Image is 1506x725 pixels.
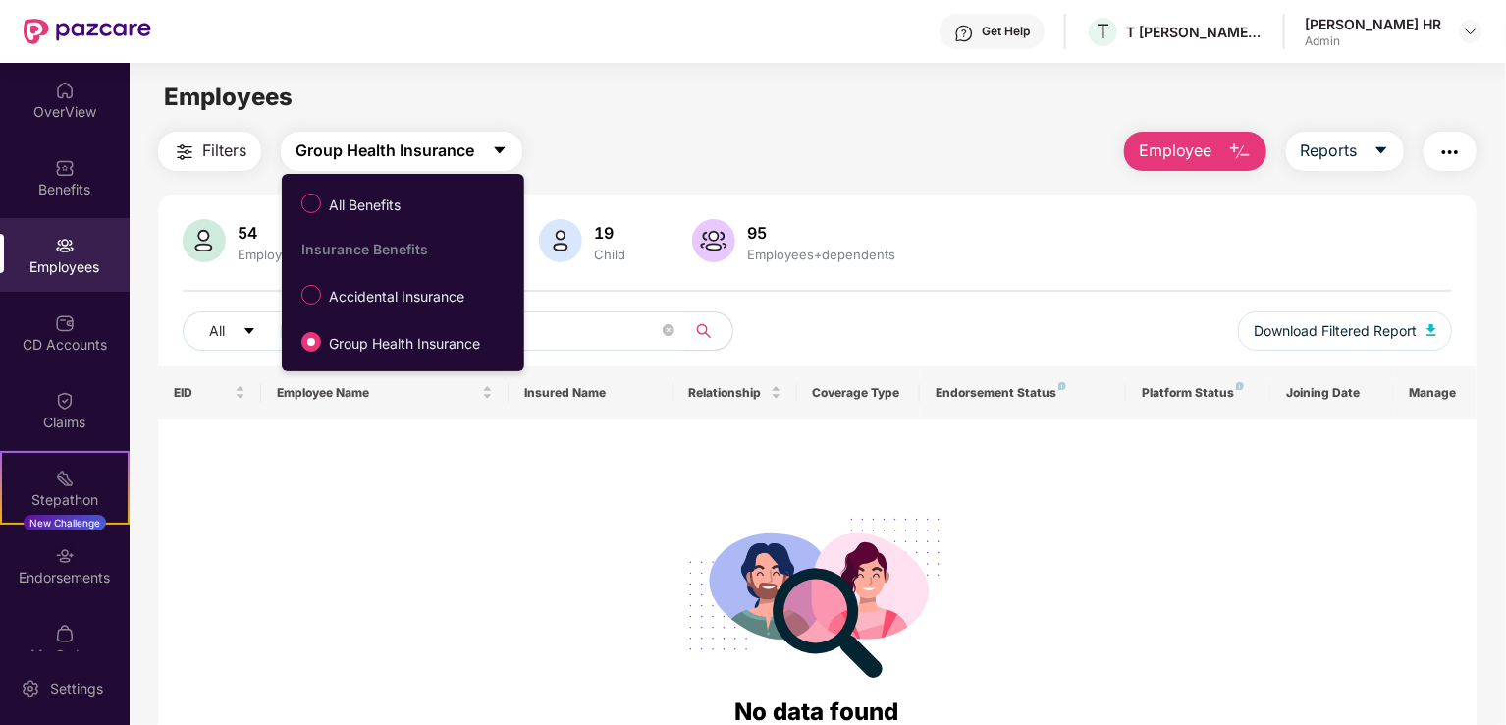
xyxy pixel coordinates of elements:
div: Employees [234,247,308,262]
button: Employee [1124,132,1266,171]
img: svg+xml;base64,PHN2ZyBpZD0iRHJvcGRvd24tMzJ4MzIiIHhtbG5zPSJodHRwOi8vd3d3LnczLm9yZy8yMDAwL3N2ZyIgd2... [1463,24,1479,39]
span: Employee [1139,139,1212,163]
img: svg+xml;base64,PHN2ZyB4bWxucz0iaHR0cDovL3d3dy53My5vcmcvMjAwMC9zdmciIHdpZHRoPSIyNCIgaGVpZ2h0PSIyNC... [173,140,196,164]
img: svg+xml;base64,PHN2ZyB4bWxucz0iaHR0cDovL3d3dy53My5vcmcvMjAwMC9zdmciIHhtbG5zOnhsaW5rPSJodHRwOi8vd3... [1426,324,1436,336]
span: Accidental Insurance [321,286,472,307]
button: Download Filtered Report [1238,311,1452,351]
span: All Benefits [321,195,408,216]
span: Reports [1301,139,1358,163]
div: 19 [590,223,629,243]
span: search [684,323,723,339]
span: caret-down [492,142,508,160]
button: Filters [158,132,261,171]
img: svg+xml;base64,PHN2ZyB4bWxucz0iaHR0cDovL3d3dy53My5vcmcvMjAwMC9zdmciIHdpZHRoPSI4IiBoZWlnaHQ9IjgiIH... [1236,382,1244,390]
div: Insurance Benefits [301,241,515,257]
button: search [684,311,733,351]
img: svg+xml;base64,PHN2ZyB4bWxucz0iaHR0cDovL3d3dy53My5vcmcvMjAwMC9zdmciIHdpZHRoPSI4IiBoZWlnaHQ9IjgiIH... [1058,382,1066,390]
div: Employees+dependents [743,247,899,262]
th: Relationship [673,366,797,419]
span: Group Health Insurance [321,333,488,355]
div: Platform Status [1142,385,1255,401]
span: caret-down [242,324,256,340]
img: svg+xml;base64,PHN2ZyBpZD0iSGVscC0zMngzMiIgeG1sbnM9Imh0dHA6Ly93d3cudzMub3JnLzIwMDAvc3ZnIiB3aWR0aD... [954,24,974,43]
img: svg+xml;base64,PHN2ZyB4bWxucz0iaHR0cDovL3d3dy53My5vcmcvMjAwMC9zdmciIHhtbG5zOnhsaW5rPSJodHRwOi8vd3... [539,219,582,262]
img: svg+xml;base64,PHN2ZyBpZD0iQ2xhaW0iIHhtbG5zPSJodHRwOi8vd3d3LnczLm9yZy8yMDAwL3N2ZyIgd2lkdGg9IjIwIi... [55,391,75,411]
span: Group Health Insurance [296,139,474,163]
img: svg+xml;base64,PHN2ZyBpZD0iQmVuZWZpdHMiIHhtbG5zPSJodHRwOi8vd3d3LnczLm9yZy8yMDAwL3N2ZyIgd2lkdGg9Ij... [55,158,75,178]
img: svg+xml;base64,PHN2ZyBpZD0iRW1wbG95ZWVzIiB4bWxucz0iaHR0cDovL3d3dy53My5vcmcvMjAwMC9zdmciIHdpZHRoPS... [55,236,75,255]
img: svg+xml;base64,PHN2ZyBpZD0iQ0RfQWNjb3VudHMiIGRhdGEtbmFtZT0iQ0QgQWNjb3VudHMiIHhtbG5zPSJodHRwOi8vd3... [55,313,75,333]
div: T [PERSON_NAME] & [PERSON_NAME] [1126,23,1264,41]
img: svg+xml;base64,PHN2ZyBpZD0iRW5kb3JzZW1lbnRzIiB4bWxucz0iaHR0cDovL3d3dy53My5vcmcvMjAwMC9zdmciIHdpZH... [55,546,75,566]
span: Filters [202,139,246,163]
button: Group Health Insurancecaret-down [281,132,522,171]
th: Manage [1394,366,1477,419]
div: Get Help [982,24,1030,39]
span: Relationship [689,385,767,401]
img: svg+xml;base64,PHN2ZyB4bWxucz0iaHR0cDovL3d3dy53My5vcmcvMjAwMC9zdmciIHhtbG5zOnhsaW5rPSJodHRwOi8vd3... [183,219,226,262]
div: 54 [234,223,308,243]
button: Reportscaret-down [1286,132,1404,171]
div: Settings [44,679,109,698]
img: svg+xml;base64,PHN2ZyB4bWxucz0iaHR0cDovL3d3dy53My5vcmcvMjAwMC9zdmciIHdpZHRoPSIyMSIgaGVpZ2h0PSIyMC... [55,469,75,488]
th: Insured Name [509,366,673,419]
div: 95 [743,223,899,243]
div: New Challenge [24,515,106,530]
span: All [209,320,225,342]
span: close-circle [663,324,674,336]
img: svg+xml;base64,PHN2ZyBpZD0iU2V0dGluZy0yMHgyMCIgeG1sbnM9Imh0dHA6Ly93d3cudzMub3JnLzIwMDAvc3ZnIiB3aW... [21,679,40,698]
span: EID [174,385,231,401]
th: EID [158,366,261,419]
div: Stepathon [2,490,128,510]
div: [PERSON_NAME] HR [1305,15,1441,33]
div: Admin [1305,33,1441,49]
img: svg+xml;base64,PHN2ZyBpZD0iSG9tZSIgeG1sbnM9Imh0dHA6Ly93d3cudzMub3JnLzIwMDAvc3ZnIiB3aWR0aD0iMjAiIG... [55,81,75,100]
img: New Pazcare Logo [24,19,151,44]
span: caret-down [1373,142,1389,160]
span: Download Filtered Report [1254,320,1417,342]
img: svg+xml;base64,PHN2ZyB4bWxucz0iaHR0cDovL3d3dy53My5vcmcvMjAwMC9zdmciIHdpZHRoPSIyODgiIGhlaWdodD0iMj... [675,494,958,694]
span: T [1097,20,1109,43]
span: Employee Name [277,385,478,401]
th: Employee Name [261,366,509,419]
div: Endorsement Status [936,385,1110,401]
th: Joining Date [1270,366,1394,419]
img: svg+xml;base64,PHN2ZyBpZD0iTXlfT3JkZXJzIiBkYXRhLW5hbWU9Ik15IE9yZGVycyIgeG1sbnM9Imh0dHA6Ly93d3cudz... [55,624,75,643]
span: close-circle [663,322,674,341]
button: Allcaret-down [183,311,302,351]
img: svg+xml;base64,PHN2ZyB4bWxucz0iaHR0cDovL3d3dy53My5vcmcvMjAwMC9zdmciIHdpZHRoPSIyNCIgaGVpZ2h0PSIyNC... [1438,140,1462,164]
img: svg+xml;base64,PHN2ZyB4bWxucz0iaHR0cDovL3d3dy53My5vcmcvMjAwMC9zdmciIHhtbG5zOnhsaW5rPSJodHRwOi8vd3... [692,219,735,262]
img: svg+xml;base64,PHN2ZyB4bWxucz0iaHR0cDovL3d3dy53My5vcmcvMjAwMC9zdmciIHhtbG5zOnhsaW5rPSJodHRwOi8vd3... [1228,140,1252,164]
th: Coverage Type [797,366,921,419]
span: Employees [164,83,293,111]
div: Child [590,247,629,262]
